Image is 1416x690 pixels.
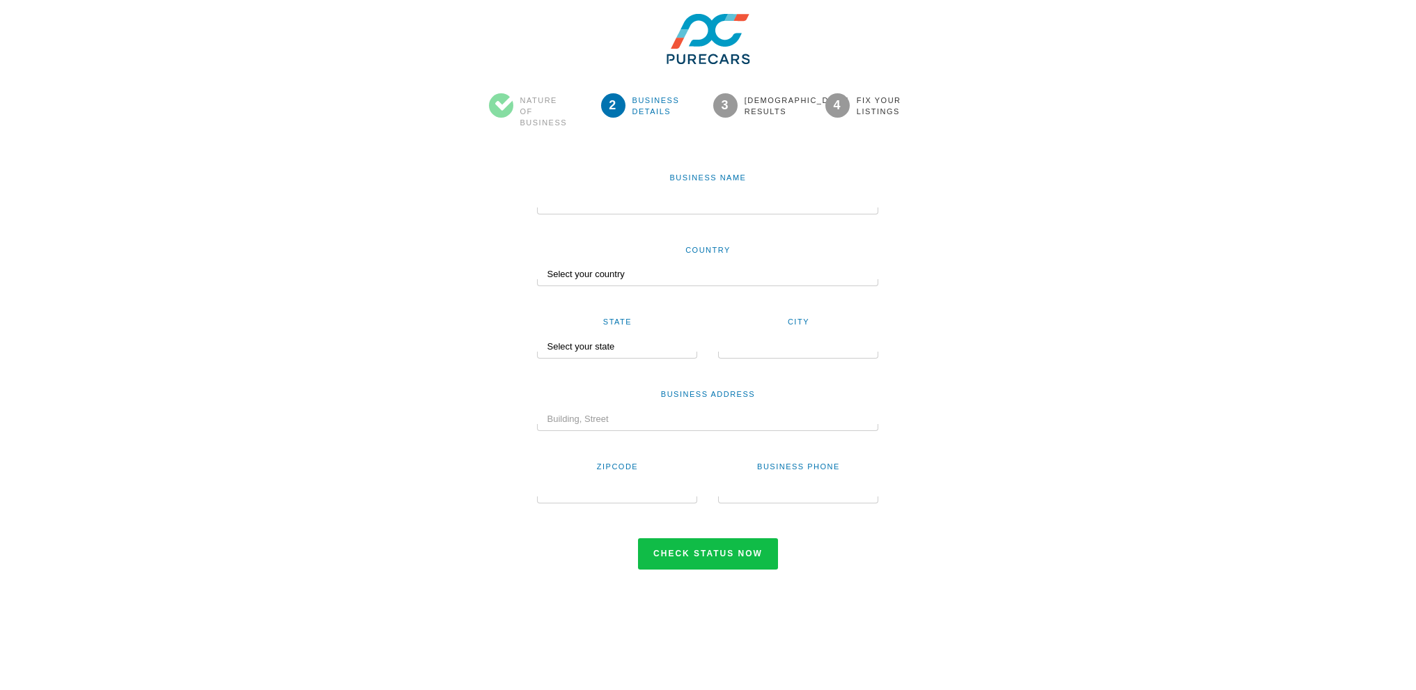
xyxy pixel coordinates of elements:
img: GsEXJj1dRr2yxwfCSclf.png [642,14,775,64]
label: City [788,317,809,328]
label: State [603,317,632,328]
button: Check status now [638,538,778,570]
label: Business Phone [757,462,840,473]
label: Zipcode [597,462,638,473]
label: Business Address [661,389,755,400]
span: 3 [713,93,738,118]
label: Country [685,245,731,256]
label: Business Name [669,173,746,184]
span: Nature of Business [513,95,573,128]
span: 4 [825,93,850,118]
span: Business Details [625,95,685,117]
span: Fix your Listings [850,95,909,117]
span: [DEMOGRAPHIC_DATA] Results [738,95,797,117]
input: Building, Street [537,407,878,431]
span: 2 [601,93,625,118]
